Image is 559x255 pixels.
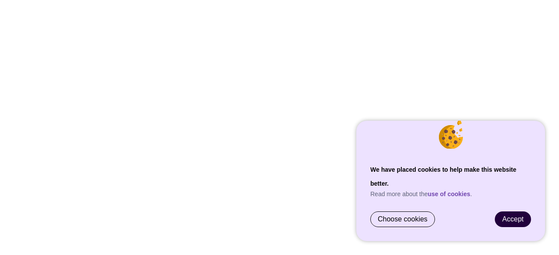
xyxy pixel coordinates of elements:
[502,215,524,223] span: Accept
[378,215,428,223] span: Choose cookies
[370,166,516,187] strong: We have placed cookies to help make this website better.
[495,212,531,227] a: Accept
[371,212,435,227] a: Choose cookies
[370,190,531,197] p: Read more about the .
[428,190,470,197] a: use of cookies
